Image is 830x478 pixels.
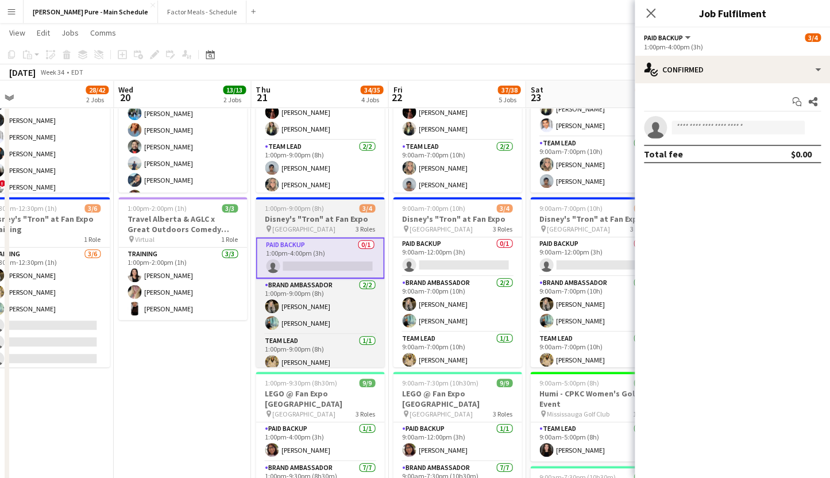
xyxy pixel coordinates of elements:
h3: Humi - CPKC Women's Golf Event [530,388,659,409]
div: [DATE] [9,67,36,78]
button: Paid Backup [644,33,692,42]
h3: Travel Alberta & AGLC x Great Outdoors Comedy Festival Training [118,214,247,234]
span: 37/38 [497,86,520,94]
app-card-role: Team Lead1/19:00am-7:00pm (10h)[PERSON_NAME] [393,332,522,371]
span: 3 Roles [356,410,375,418]
span: 1 Role [633,410,650,418]
span: Mississauga Golf Club [547,410,609,418]
span: 20 [117,91,133,104]
a: Edit [32,25,55,40]
span: 3 Roles [356,225,375,233]
span: Sat [530,84,543,95]
button: [PERSON_NAME] Pure - Main Schedule [24,1,158,23]
span: 1:00pm-9:00pm (8h) [265,204,324,213]
h3: Disney's "Tron" at Fan Expo [256,214,384,224]
app-card-role: Team Lead2/21:00pm-9:00pm (8h)[PERSON_NAME][PERSON_NAME] [256,140,384,196]
span: 1 Role [221,235,238,244]
div: 2 Jobs [223,95,245,104]
span: View [9,28,25,38]
span: [GEOGRAPHIC_DATA] [410,225,473,233]
span: 22 [391,91,402,104]
span: 3/4 [359,204,375,213]
span: Jobs [61,28,79,38]
span: 9/9 [359,379,375,387]
span: Fri [393,84,402,95]
app-card-role: Training10/1012:00pm-1:00pm (1h)[PERSON_NAME][PERSON_NAME][PERSON_NAME][PERSON_NAME][PERSON_NAME]... [118,69,247,261]
div: 5 Jobs [498,95,520,104]
app-card-role: Team Lead1/11:00pm-9:00pm (8h)[PERSON_NAME] [256,334,384,373]
span: 1:00pm-9:30pm (8h30m) [265,379,337,387]
span: Virtual [135,235,155,244]
app-card-role: Brand Ambassador2/21:00pm-9:00pm (8h)[PERSON_NAME][PERSON_NAME] [256,279,384,334]
app-card-role: Team Lead1/19:00am-7:00pm (10h)[PERSON_NAME] [530,332,659,371]
span: Edit [37,28,50,38]
span: 21 [254,91,270,104]
span: Week 34 [38,68,67,76]
span: 3/4 [634,204,650,213]
span: 9/9 [496,379,512,387]
app-card-role: Training3/31:00pm-2:00pm (1h)[PERSON_NAME][PERSON_NAME][PERSON_NAME] [118,248,247,320]
div: Total fee [644,148,683,160]
app-job-card: 9:00am-5:00pm (8h)1/1Humi - CPKC Women's Golf Event Mississauga Golf Club1 RoleTeam Lead1/19:00am... [530,372,659,461]
span: Paid Backup [644,33,683,42]
span: 3 Roles [493,225,512,233]
app-job-card: 9:00am-7:00pm (10h)3/4Disney's "Tron" at Fan Expo [GEOGRAPHIC_DATA]3 RolesPaid Backup0/19:00am-12... [393,197,522,367]
h3: Disney's "Tron" at Fan Expo [393,214,522,224]
app-card-role: Team Lead2/29:00am-7:00pm (10h)[PERSON_NAME][PERSON_NAME] [393,140,522,196]
span: 3/6 [84,204,101,213]
div: $0.00 [791,148,812,160]
app-card-role: Paid Backup1/11:00pm-4:00pm (3h)[PERSON_NAME] [256,422,384,461]
span: 1:00pm-2:00pm (1h) [128,204,187,213]
span: 9:00am-7:00pm (10h) [402,204,465,213]
span: [GEOGRAPHIC_DATA] [410,410,473,418]
span: 28/42 [86,86,109,94]
h3: Disney's "Tron" at Fan Expo [530,214,659,224]
app-card-role: Team Lead2/29:00am-7:00pm (10h)[PERSON_NAME][PERSON_NAME] [530,137,659,192]
app-card-role: Paid Backup1/19:00am-12:00pm (3h)[PERSON_NAME] [393,422,522,461]
span: 1/1 [634,379,650,387]
span: 3/3 [222,204,238,213]
span: 3/4 [496,204,512,213]
span: 1 Role [84,235,101,244]
app-job-card: 1:00pm-2:00pm (1h)3/3Travel Alberta & AGLC x Great Outdoors Comedy Festival Training Virtual1 Rol... [118,197,247,320]
app-job-card: 1:00pm-9:00pm (8h)3/4Disney's "Tron" at Fan Expo [GEOGRAPHIC_DATA]3 RolesPaid Backup0/11:00pm-4:0... [256,197,384,367]
div: 1:00pm-4:00pm (3h) [644,43,821,51]
a: View [5,25,30,40]
a: Jobs [57,25,83,40]
div: EDT [71,68,83,76]
app-card-role: Team Lead1/19:00am-5:00pm (8h)[PERSON_NAME] [530,422,659,461]
span: 9:00am-7:30pm (10h30m) [402,379,478,387]
span: 13/13 [223,86,246,94]
button: Factor Meals - Schedule [158,1,246,23]
app-card-role: Paid Backup0/11:00pm-4:00pm (3h) [256,237,384,279]
span: 9:00am-7:00pm (10h) [539,204,603,213]
app-job-card: 9:00am-7:00pm (10h)3/4Disney's "Tron" at Fan Expo [GEOGRAPHIC_DATA]3 RolesPaid Backup0/19:00am-12... [530,197,659,367]
span: 3/4 [805,33,821,42]
span: Wed [118,84,133,95]
span: Comms [90,28,116,38]
span: 9:00am-5:00pm (8h) [539,379,599,387]
app-card-role: Paid Backup0/19:00am-12:00pm (3h) [393,237,522,276]
span: [GEOGRAPHIC_DATA] [547,225,610,233]
h3: Job Fulfilment [635,6,830,21]
h3: LEGO @ Fan Expo [GEOGRAPHIC_DATA] [256,388,384,409]
span: 34/35 [360,86,383,94]
a: Comms [86,25,121,40]
div: 4 Jobs [361,95,383,104]
span: 23 [528,91,543,104]
app-card-role: Paid Backup0/19:00am-12:00pm (3h) [530,237,659,276]
h3: LEGO @ Fan Expo [GEOGRAPHIC_DATA] [393,388,522,409]
div: Confirmed [635,56,830,83]
app-card-role: Brand Ambassador2/29:00am-7:00pm (10h)[PERSON_NAME][PERSON_NAME] [530,276,659,332]
span: [GEOGRAPHIC_DATA] [272,225,335,233]
span: Thu [256,84,270,95]
div: 2 Jobs [86,95,108,104]
span: 3 Roles [630,225,650,233]
app-card-role: Brand Ambassador2/29:00am-7:00pm (10h)[PERSON_NAME][PERSON_NAME] [393,276,522,332]
span: 3 Roles [493,410,512,418]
